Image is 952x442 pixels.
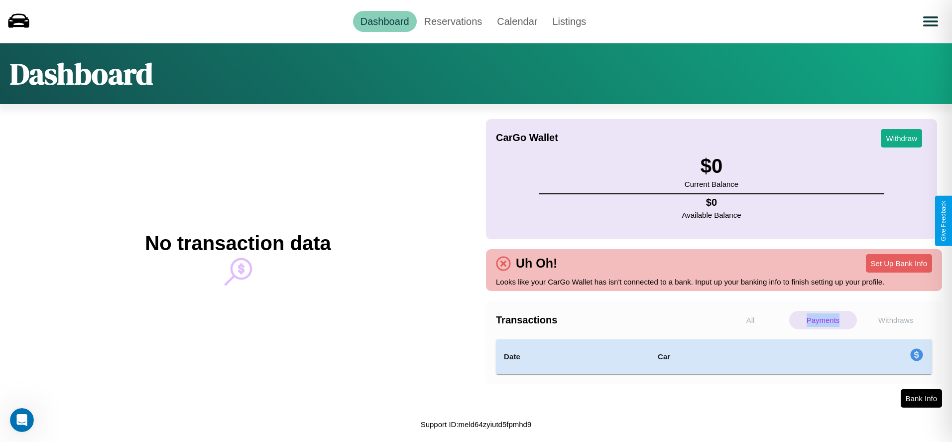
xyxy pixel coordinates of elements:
[716,311,784,329] p: All
[496,132,558,144] h4: CarGo Wallet
[901,389,942,408] button: Bank Info
[421,418,532,431] p: Support ID: meld64zyiutd5fpmhd9
[881,129,922,147] button: Withdraw
[862,311,930,329] p: Withdraws
[417,11,490,32] a: Reservations
[682,197,741,208] h4: $ 0
[511,256,562,271] h4: Uh Oh!
[917,7,945,35] button: Open menu
[504,351,642,363] h4: Date
[496,314,714,326] h4: Transactions
[789,311,857,329] p: Payments
[496,275,932,289] p: Looks like your CarGo Wallet has isn't connected to a bank. Input up your banking info to finish ...
[685,177,738,191] p: Current Balance
[545,11,594,32] a: Listings
[682,208,741,222] p: Available Balance
[496,339,932,374] table: simple table
[940,201,947,241] div: Give Feedback
[353,11,417,32] a: Dashboard
[489,11,545,32] a: Calendar
[10,408,34,432] iframe: Intercom live chat
[866,254,932,273] button: Set Up Bank Info
[145,232,331,255] h2: No transaction data
[10,53,153,94] h1: Dashboard
[685,155,738,177] h3: $ 0
[658,351,778,363] h4: Car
